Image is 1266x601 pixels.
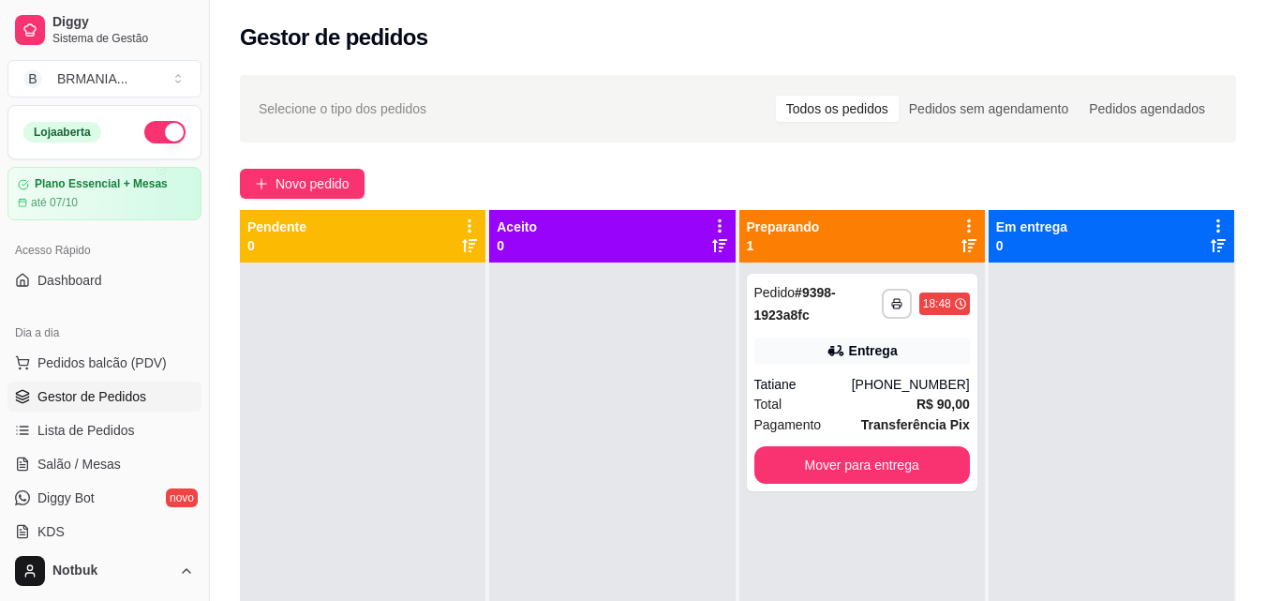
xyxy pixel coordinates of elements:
div: Entrega [849,341,898,360]
a: Diggy Botnovo [7,483,201,513]
button: Mover para entrega [754,446,970,484]
strong: R$ 90,00 [916,397,970,412]
p: Pendente [247,218,306,236]
span: Selecione o tipo dos pedidos [259,98,426,119]
article: Plano Essencial + Mesas [35,177,168,191]
span: Pedidos balcão (PDV) [37,353,167,372]
a: KDS [7,517,201,547]
p: Preparando [747,218,820,236]
div: Acesso Rápido [7,235,201,265]
div: Todos os pedidos [776,96,899,122]
span: Diggy Bot [37,488,95,507]
p: 0 [497,236,537,255]
span: Gestor de Pedidos [37,387,146,406]
a: Plano Essencial + Mesasaté 07/10 [7,167,201,220]
a: Lista de Pedidos [7,415,201,445]
span: Notbuk [52,563,171,579]
span: Salão / Mesas [37,455,121,473]
span: KDS [37,522,65,541]
div: Pedidos sem agendamento [899,96,1079,122]
span: Sistema de Gestão [52,31,194,46]
span: Novo pedido [276,173,350,194]
div: Dia a dia [7,318,201,348]
span: plus [255,177,268,190]
button: Notbuk [7,548,201,593]
strong: # 9398-1923a8fc [754,285,836,323]
button: Pedidos balcão (PDV) [7,348,201,378]
div: BRMANIA ... [57,69,127,88]
p: Aceito [497,218,537,236]
div: 18:48 [923,296,951,311]
button: Novo pedido [240,169,365,199]
span: Lista de Pedidos [37,421,135,440]
strong: Transferência Pix [861,417,970,432]
div: Tatiane [754,375,852,394]
div: Loja aberta [23,122,101,143]
p: 0 [247,236,306,255]
a: Salão / Mesas [7,449,201,479]
a: Dashboard [7,265,201,295]
span: Diggy [52,14,194,31]
span: Total [754,394,782,414]
button: Select a team [7,60,201,98]
article: até 07/10 [31,195,78,210]
div: Pedidos agendados [1079,96,1215,122]
div: [PHONE_NUMBER] [852,375,970,394]
p: Em entrega [996,218,1067,236]
a: DiggySistema de Gestão [7,8,201,53]
span: Pedido [754,285,796,300]
span: Dashboard [37,271,102,290]
a: Gestor de Pedidos [7,382,201,412]
p: 1 [747,236,820,255]
span: Pagamento [754,414,822,435]
button: Alterar Status [144,121,186,143]
span: B [23,69,42,88]
h2: Gestor de pedidos [240,23,428,53]
p: 0 [996,236,1067,255]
